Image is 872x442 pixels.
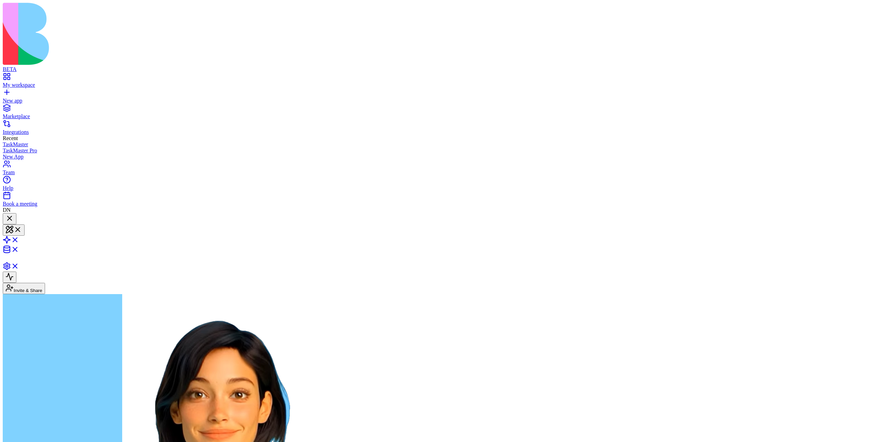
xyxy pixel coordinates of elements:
[3,185,869,191] div: Help
[3,3,277,65] img: logo
[3,113,869,120] div: Marketplace
[3,135,18,141] span: Recent
[3,283,45,294] button: Invite & Share
[3,179,869,191] a: Help
[3,154,869,160] a: New App
[3,129,869,135] div: Integrations
[3,98,869,104] div: New app
[3,123,869,135] a: Integrations
[3,169,869,176] div: Team
[3,201,869,207] div: Book a meeting
[3,76,869,88] a: My workspace
[3,107,869,120] a: Marketplace
[3,82,869,88] div: My workspace
[3,141,869,148] a: TaskMaster
[3,66,869,72] div: BETA
[3,148,869,154] a: TaskMaster Pro
[3,163,869,176] a: Team
[3,207,11,213] span: DN
[3,195,869,207] a: Book a meeting
[3,60,869,72] a: BETA
[3,92,869,104] a: New app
